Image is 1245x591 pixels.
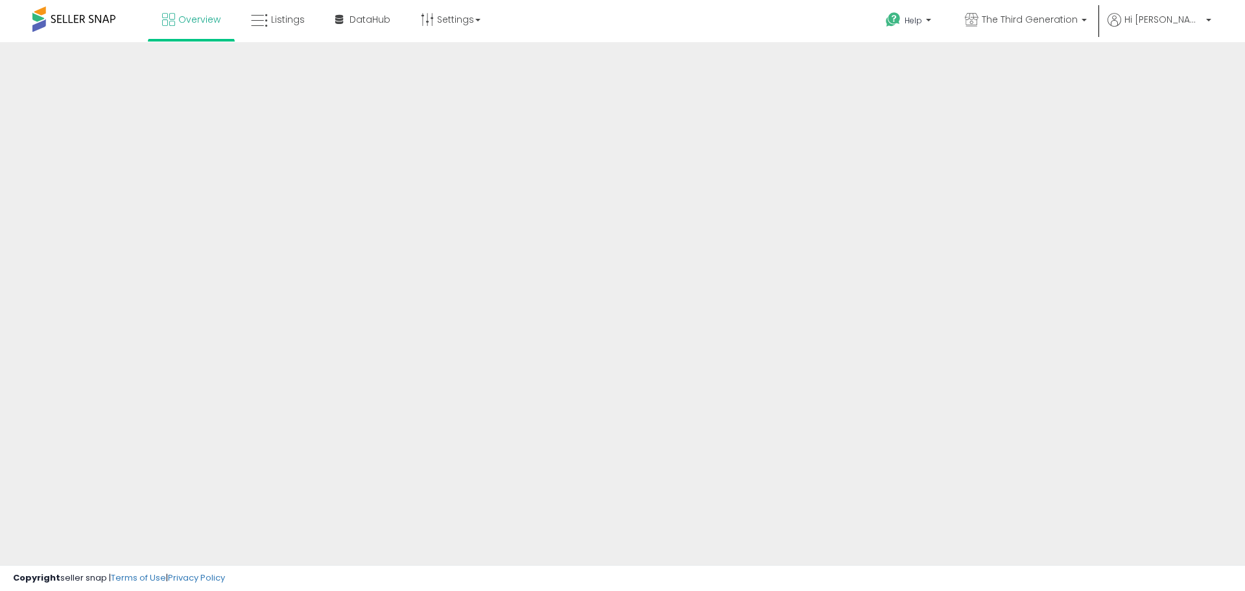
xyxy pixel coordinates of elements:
[350,13,390,26] span: DataHub
[905,15,922,26] span: Help
[168,572,225,584] a: Privacy Policy
[111,572,166,584] a: Terms of Use
[875,2,944,42] a: Help
[982,13,1078,26] span: The Third Generation
[13,572,225,585] div: seller snap | |
[178,13,220,26] span: Overview
[271,13,305,26] span: Listings
[1108,13,1211,42] a: Hi [PERSON_NAME]
[1124,13,1202,26] span: Hi [PERSON_NAME]
[13,572,60,584] strong: Copyright
[885,12,901,28] i: Get Help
